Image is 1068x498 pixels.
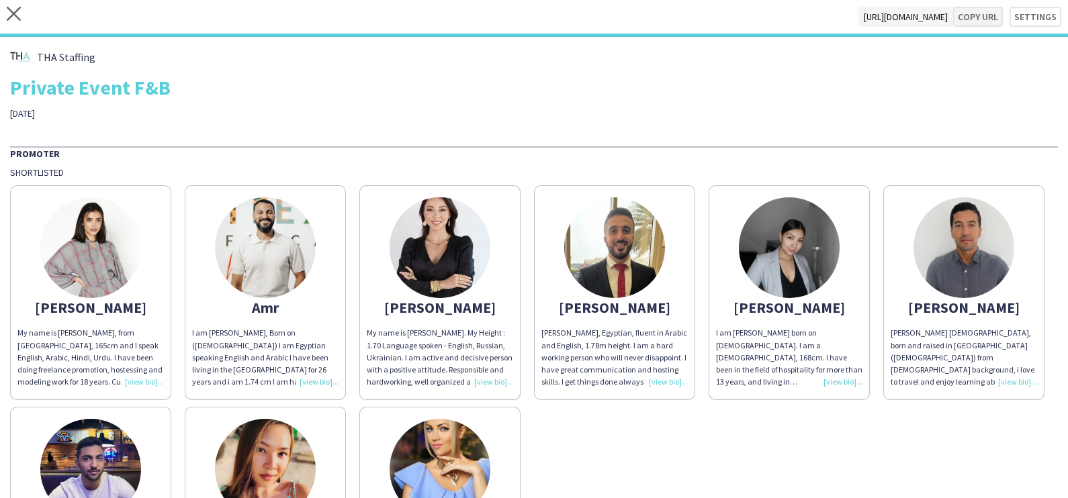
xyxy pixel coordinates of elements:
[17,327,164,388] div: My name is [PERSON_NAME], from [GEOGRAPHIC_DATA], 165cm and I speak English, Arabic, Hindi, Urdu....
[953,7,1003,27] button: Copy url
[739,197,840,298] img: thumb-0e98d4e8-7e1b-4c43-ac1f-7ba3548ca10f.jpg
[367,301,513,313] div: [PERSON_NAME]
[891,327,1037,388] div: [PERSON_NAME] [DEMOGRAPHIC_DATA], born and raised in [GEOGRAPHIC_DATA] ([DEMOGRAPHIC_DATA]) from ...
[40,197,141,298] img: thumb-65aa2df93c2ff.jpeg
[1010,7,1061,27] button: Settings
[192,327,339,388] div: I am [PERSON_NAME], Born on ([DEMOGRAPHIC_DATA]) I am Egyptian speaking English and Arabic I have...
[716,301,862,313] div: [PERSON_NAME]
[17,301,164,313] div: [PERSON_NAME]
[192,301,339,313] div: Amr
[37,51,95,63] span: THA Staffing
[10,107,377,119] div: [DATE]
[564,197,665,298] img: thumb-66884f78f33c8.jpeg
[390,197,490,298] img: thumb-66f58db5b7d32.jpeg
[10,77,1058,97] div: Private Event F&B
[914,197,1014,298] img: thumb-689c32148e169.jpeg
[10,47,30,67] img: thumb-699130ae-4b40-4f59-9218-75cf80a39db8.png
[858,7,953,27] span: [URL][DOMAIN_NAME]
[541,301,688,313] div: [PERSON_NAME]
[215,197,316,298] img: thumb-66c1b6852183e.jpeg
[10,146,1058,160] div: Promoter
[716,327,862,388] div: I am [PERSON_NAME] born on [DEMOGRAPHIC_DATA]. I am a [DEMOGRAPHIC_DATA], 168cm. I have been in t...
[367,327,513,388] div: My name is [PERSON_NAME]. My Height : 1.70 Language spoken - English, Russian, Ukrainian. I am ac...
[541,327,688,388] div: [PERSON_NAME], Egyptian, fluent in Arabic and English, 1.78m height. I am a hard working person w...
[10,166,1058,179] div: Shortlisted
[891,301,1037,313] div: [PERSON_NAME]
